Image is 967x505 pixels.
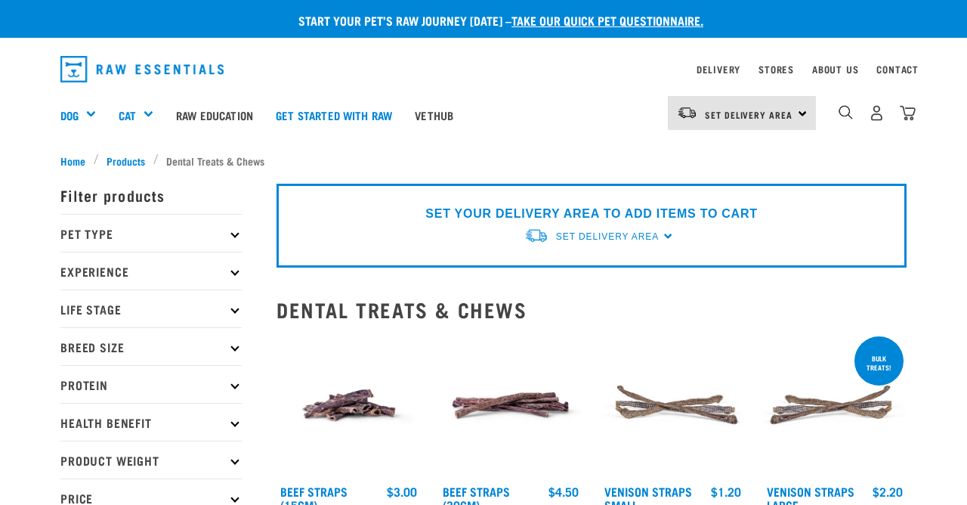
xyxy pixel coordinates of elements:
[165,85,264,145] a: Raw Education
[60,214,242,252] p: Pet Type
[705,112,792,117] span: Set Delivery Area
[677,106,697,119] img: van-moving.png
[60,252,242,290] p: Experience
[60,153,907,169] nav: breadcrumbs
[839,105,853,119] img: home-icon-1@2x.png
[601,333,745,478] img: Venison Straps
[758,67,794,72] a: Stores
[387,485,417,498] div: $3.00
[869,105,885,121] img: user.png
[556,231,659,242] span: Set Delivery Area
[60,365,242,403] p: Protein
[548,485,579,498] div: $4.50
[277,298,907,321] h2: Dental Treats & Chews
[277,333,421,478] img: Raw Essentials Beef Straps 15cm 6 Pack
[48,50,919,88] nav: dropdown navigation
[60,327,242,365] p: Breed Size
[854,347,904,379] div: BULK TREATS!
[60,290,242,327] p: Life Stage
[425,205,757,223] p: SET YOUR DELIVERY AREA TO ADD ITEMS TO CART
[697,67,740,72] a: Delivery
[711,485,741,498] div: $1.20
[763,333,907,478] img: Stack of 3 Venison Straps Treats for Pets
[60,176,242,214] p: Filter products
[99,153,153,169] a: Products
[876,67,919,72] a: Contact
[812,67,858,72] a: About Us
[264,85,403,145] a: Get started with Raw
[524,228,548,243] img: van-moving.png
[511,17,703,23] a: take our quick pet questionnaire.
[439,333,583,478] img: Raw Essentials Beef Straps 6 Pack
[119,107,136,124] a: Cat
[873,485,903,498] div: $2.20
[403,85,465,145] a: Vethub
[107,153,145,169] span: Products
[60,153,85,169] span: Home
[60,107,79,124] a: Dog
[900,105,916,121] img: home-icon@2x.png
[60,56,224,82] img: Raw Essentials Logo
[60,403,242,441] p: Health Benefit
[60,441,242,479] p: Product Weight
[60,153,94,169] a: Home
